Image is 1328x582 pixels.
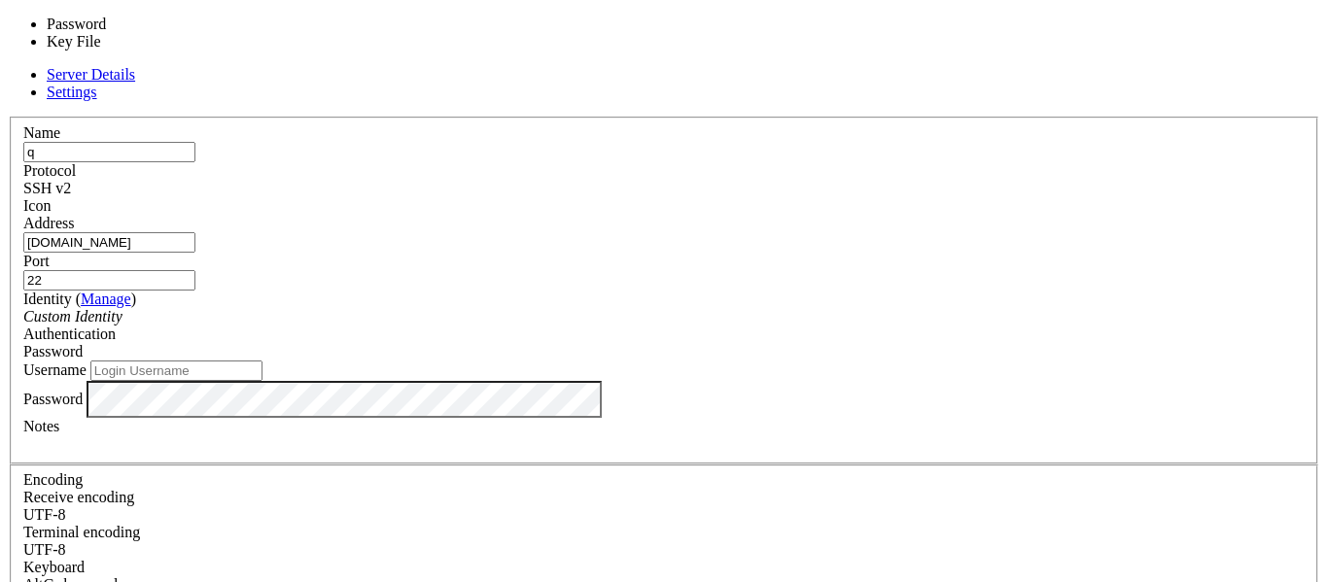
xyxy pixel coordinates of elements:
div: UTF-8 [23,541,1305,559]
i: Custom Identity [23,308,122,325]
span: ( ) [76,291,136,307]
label: Port [23,253,50,269]
input: Login Username [90,360,262,381]
li: Key File [47,33,208,51]
input: Host Name or IP [23,232,195,253]
div: Password [23,343,1305,360]
label: Encoding [23,471,83,488]
label: Icon [23,197,51,214]
label: The default terminal encoding. ISO-2022 enables character map translations (like graphics maps). ... [23,524,140,540]
a: Manage [81,291,131,307]
label: Password [23,390,83,406]
label: Identity [23,291,136,307]
label: Protocol [23,162,76,179]
label: Notes [23,418,59,434]
a: Server Details [47,66,135,83]
input: Port Number [23,270,195,291]
li: Password [47,16,208,33]
label: Name [23,124,60,141]
label: Address [23,215,74,231]
span: UTF-8 [23,541,66,558]
div: SSH v2 [23,180,1305,197]
label: Keyboard [23,559,85,575]
span: UTF-8 [23,506,66,523]
div: Custom Identity [23,308,1305,325]
span: Password [23,343,83,359]
label: Username [23,361,87,378]
div: UTF-8 [23,506,1305,524]
input: Server Name [23,142,195,162]
a: Settings [47,84,97,100]
label: Set the expected encoding for data received from the host. If the encodings do not match, visual ... [23,489,134,505]
span: SSH v2 [23,180,71,196]
label: Authentication [23,325,116,342]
